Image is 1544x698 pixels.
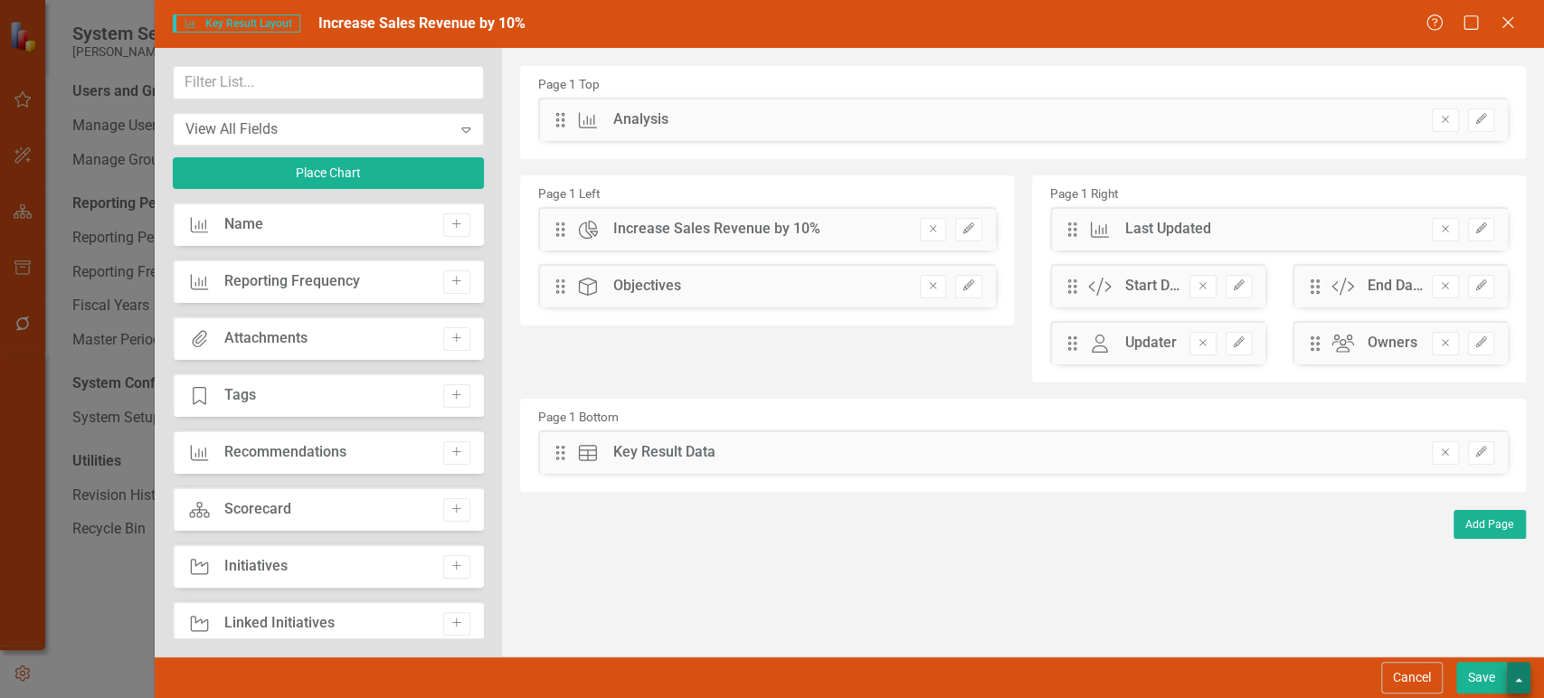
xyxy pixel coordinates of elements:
[538,410,619,424] small: Page 1 Bottom
[1368,333,1417,354] div: Owners
[613,219,820,240] div: Increase Sales Revenue by 10%
[1381,662,1443,693] button: Cancel
[224,499,291,520] div: Scorecard
[1456,662,1507,693] button: Save
[224,271,360,292] div: Reporting Frequency
[224,328,308,349] div: Attachments
[1125,333,1177,354] div: Updater
[173,157,484,189] button: Place Chart
[224,442,346,463] div: Recommendations
[613,442,715,463] div: Key Result Data
[613,109,668,130] div: Analysis
[224,556,288,577] div: Initiatives
[224,214,263,235] div: Name
[185,118,452,139] div: View All Fields
[538,77,600,91] small: Page 1 Top
[1125,219,1211,240] div: Last Updated
[224,385,256,406] div: Tags
[224,613,335,634] div: Linked Initiatives
[1125,276,1180,297] div: Start Date
[1050,186,1118,201] small: Page 1 Right
[1368,276,1423,297] div: End Date
[173,66,484,99] input: Filter List...
[1454,510,1526,539] button: Add Page
[613,276,681,297] div: Objectives
[318,14,526,32] span: Increase Sales Revenue by 10%
[538,186,600,201] small: Page 1 Left
[173,14,300,33] span: Key Result Layout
